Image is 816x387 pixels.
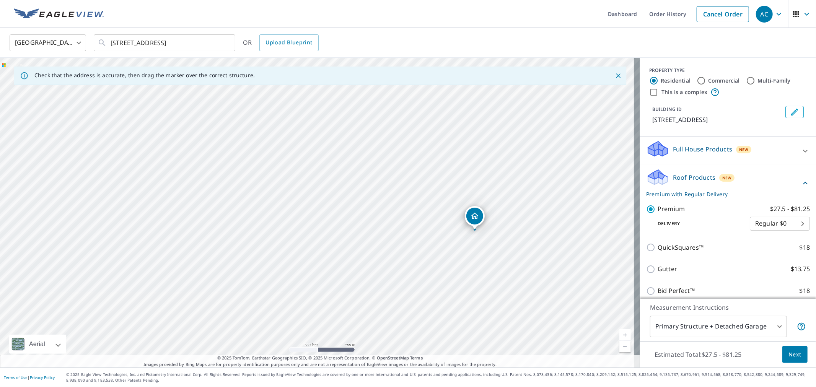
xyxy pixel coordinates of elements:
div: Dropped pin, building 1, Residential property, 2219 Wroxton Rd Houston, TX 77005 [465,206,485,230]
p: BUILDING ID [652,106,682,112]
div: Primary Structure + Detached Garage [650,316,787,337]
p: Gutter [658,264,677,274]
p: $27.5 - $81.25 [770,204,810,214]
span: New [739,146,749,153]
div: OR [243,34,319,51]
a: Terms of Use [4,375,28,380]
a: Upload Blueprint [259,34,318,51]
span: © 2025 TomTom, Earthstar Geographics SIO, © 2025 Microsoft Corporation, © [217,355,423,361]
p: | [4,375,55,380]
input: Search by address or latitude-longitude [111,32,220,54]
p: Premium [658,204,685,214]
button: Next [782,346,808,363]
p: $18 [800,286,810,296]
div: Full House ProductsNew [646,140,810,162]
a: Current Level 16, Zoom In [619,329,631,341]
img: EV Logo [14,8,104,20]
label: Residential [661,77,691,85]
p: Premium with Regular Delivery [646,190,801,198]
a: Current Level 16, Zoom Out [619,341,631,352]
span: Upload Blueprint [265,38,312,47]
div: PROPERTY TYPE [649,67,807,74]
div: AC [756,6,773,23]
p: Full House Products [673,145,732,154]
button: Edit building 1 [785,106,804,118]
div: [GEOGRAPHIC_DATA] [10,32,86,54]
a: Terms [410,355,423,361]
div: Roof ProductsNewPremium with Regular Delivery [646,168,810,198]
p: Roof Products [673,173,715,182]
label: This is a complex [661,88,707,96]
p: Estimated Total: $27.5 - $81.25 [648,346,748,363]
span: Next [788,350,801,359]
label: Commercial [708,77,740,85]
p: $13.75 [791,264,810,274]
a: OpenStreetMap [377,355,409,361]
a: Privacy Policy [30,375,55,380]
p: [STREET_ADDRESS] [652,115,782,124]
span: New [722,175,732,181]
p: Bid Perfect™ [658,286,695,296]
button: Close [613,71,623,81]
p: $18 [800,243,810,252]
div: Aerial [27,335,47,354]
div: Aerial [9,335,66,354]
p: © 2025 Eagle View Technologies, Inc. and Pictometry International Corp. All Rights Reserved. Repo... [66,372,812,383]
p: QuickSquares™ [658,243,704,252]
p: Delivery [646,220,750,227]
a: Cancel Order [697,6,749,22]
div: Regular $0 [750,213,810,234]
p: Measurement Instructions [650,303,806,312]
label: Multi-Family [757,77,791,85]
p: Check that the address is accurate, then drag the marker over the correct structure. [34,72,255,79]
